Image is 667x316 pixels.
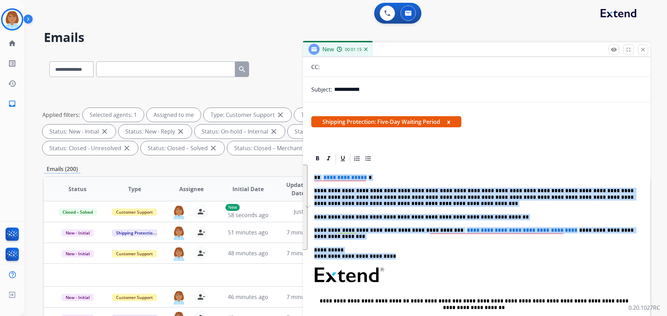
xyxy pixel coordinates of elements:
span: Status [68,185,87,193]
div: Status: New - Initial [42,125,116,138]
span: 7 minutes ago [287,293,324,301]
span: Just now [294,208,316,215]
span: 48 minutes ago [228,249,268,257]
div: Bold [312,153,323,164]
div: Assigned to me [147,108,201,122]
p: Applied filters: [42,111,80,119]
span: Customer Support [112,294,157,301]
div: Status: Closed – Merchant Transfer [227,141,343,155]
img: avatar [2,10,22,29]
span: New - Initial [61,294,94,301]
div: Status: Closed - Unresolved [42,141,138,155]
p: 0.20.1027RC [628,304,660,312]
mat-icon: close [123,144,131,152]
mat-icon: close [209,144,217,152]
mat-icon: list_alt [8,59,16,68]
mat-icon: close [640,46,646,53]
mat-icon: fullscreen [625,46,632,53]
div: Status: On-hold – Internal [195,125,285,138]
span: Updated Date [282,181,314,197]
h2: Emails [44,31,650,44]
span: Customer Support [112,250,157,257]
mat-icon: close [276,111,285,119]
span: New [322,45,334,53]
span: 51 minutes ago [228,229,268,236]
div: Status: Closed – Solved [141,141,224,155]
img: agent-avatar [172,205,186,219]
span: 58 seconds ago [228,211,269,219]
div: Underline [338,153,348,164]
p: Emails (200) [44,165,81,173]
img: agent-avatar [172,225,186,240]
mat-icon: close [270,127,278,136]
div: Italic [323,153,334,164]
mat-icon: inbox [8,100,16,108]
span: Shipping Protection [112,229,159,237]
span: 7 minutes ago [287,249,324,257]
div: Bullet List [363,153,373,164]
p: New [225,204,240,211]
p: CC: [311,63,320,71]
div: Selected agents: 1 [83,108,144,122]
div: Ordered List [352,153,362,164]
span: New - Initial [61,250,94,257]
mat-icon: home [8,39,16,48]
mat-icon: close [176,127,185,136]
span: Type [128,185,141,193]
img: agent-avatar [172,246,186,261]
mat-icon: search [238,65,246,74]
span: Customer Support [112,208,157,216]
mat-icon: person_remove [197,207,205,216]
span: Shipping Protection: Five-Day Waiting Period [311,116,461,127]
div: Type: Customer Support [204,108,291,122]
div: Status: New - Reply [118,125,192,138]
div: Type: Shipping Protection [294,108,385,122]
mat-icon: history [8,79,16,88]
span: Closed – Solved [58,208,97,216]
span: New - Initial [61,229,94,237]
mat-icon: person_remove [197,228,205,237]
span: Assignee [179,185,204,193]
mat-icon: person_remove [197,249,205,257]
mat-icon: remove_red_eye [611,46,617,53]
p: Subject: [311,85,332,94]
span: 7 minutes ago [287,229,324,236]
button: x [447,118,450,126]
span: 00:01:15 [345,47,362,52]
div: Status: On-hold - Customer [288,125,382,138]
mat-icon: person_remove [197,293,205,301]
img: agent-avatar [172,290,186,305]
mat-icon: close [100,127,109,136]
span: 46 minutes ago [228,293,268,301]
span: Initial Date [232,185,264,193]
